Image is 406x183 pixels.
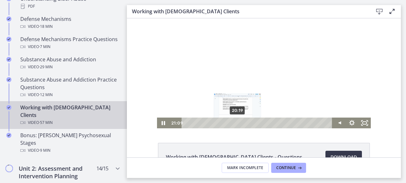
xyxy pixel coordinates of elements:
[222,163,269,173] button: Mark Incomplete
[271,163,306,173] button: Continue
[331,153,357,161] span: Download
[39,63,53,71] span: · 29 min
[20,63,119,71] div: Video
[276,165,296,170] span: Continue
[20,15,119,30] div: Defense Mechanisms
[20,23,119,30] div: Video
[20,3,119,10] div: PDF
[39,91,53,99] span: · 12 min
[206,99,219,110] button: Mute
[132,8,363,15] h3: Working with [DEMOGRAPHIC_DATA] Clients
[19,165,96,180] h2: Unit 2: Assessment and Intervention Planning
[20,43,119,51] div: Video
[20,119,119,126] div: Video
[6,77,11,82] i: Completed
[20,56,119,71] div: Substance Abuse and Addiction
[39,43,50,51] span: · 7 min
[231,99,244,110] button: Fullscreen
[20,147,119,154] div: Video
[6,37,11,42] i: Completed
[20,104,119,126] div: Working with [DEMOGRAPHIC_DATA] Clients
[6,57,11,62] i: Completed
[127,18,401,128] iframe: Video Lesson
[20,131,119,154] div: Bonus: [PERSON_NAME] Psychosexual Stages
[39,147,50,154] span: · 9 min
[325,151,362,163] a: Download
[6,16,11,21] i: Completed
[39,119,53,126] span: · 57 min
[20,35,119,51] div: Defense Mechanisms Practice Questions
[39,23,53,30] span: · 18 min
[6,133,11,138] i: Completed
[20,76,119,99] div: Substance Abuse and Addiction Practice Questions
[219,99,231,110] button: Show settings menu
[20,91,119,99] div: Video
[6,105,11,110] i: Completed
[96,165,108,172] span: 14 / 15
[166,153,302,161] span: Working with [DEMOGRAPHIC_DATA] Clients - Questions
[227,165,263,170] span: Mark Incomplete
